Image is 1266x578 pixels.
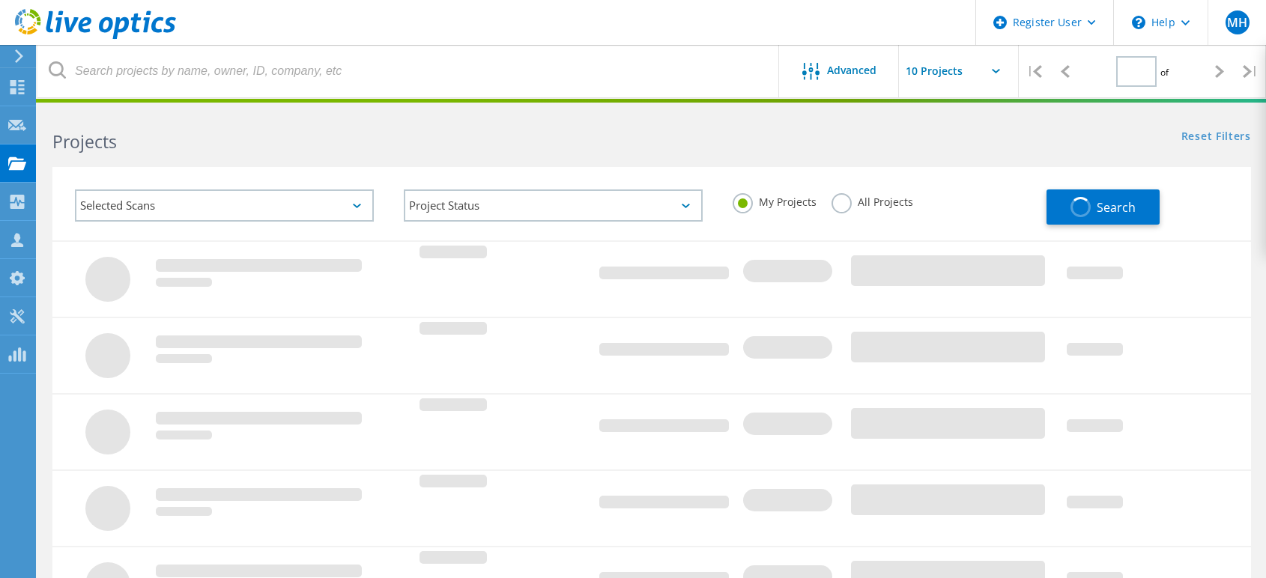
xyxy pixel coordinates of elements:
[15,31,176,42] a: Live Optics Dashboard
[1160,66,1169,79] span: of
[1097,199,1136,216] span: Search
[1227,16,1247,28] span: MH
[52,130,117,153] b: Projects
[1132,16,1145,29] svg: \n
[404,189,703,222] div: Project Status
[832,193,913,207] label: All Projects
[733,193,817,207] label: My Projects
[1019,45,1050,98] div: |
[827,65,876,76] span: Advanced
[1235,45,1266,98] div: |
[37,45,780,97] input: Search projects by name, owner, ID, company, etc
[1181,131,1251,144] a: Reset Filters
[75,189,374,222] div: Selected Scans
[1047,189,1160,225] button: Search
